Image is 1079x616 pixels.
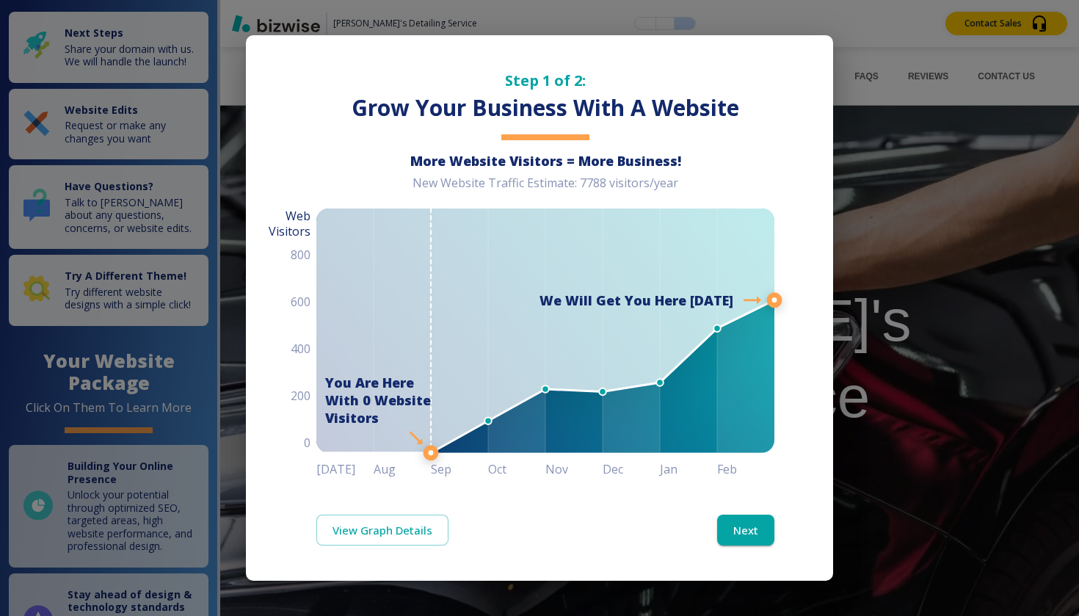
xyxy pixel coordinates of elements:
h6: Oct [488,459,545,479]
h6: Feb [717,459,774,479]
h6: Nov [545,459,603,479]
div: New Website Traffic Estimate: 7788 visitors/year [316,175,774,203]
h6: Sep [431,459,488,479]
h5: Step 1 of 2: [316,70,774,90]
a: View Graph Details [316,515,448,546]
h6: Dec [603,459,660,479]
h3: Grow Your Business With A Website [316,93,774,123]
h6: Jan [660,459,717,479]
button: Next [717,515,774,546]
h6: More Website Visitors = More Business! [316,152,774,170]
h6: Aug [374,459,431,479]
h6: [DATE] [316,459,374,479]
